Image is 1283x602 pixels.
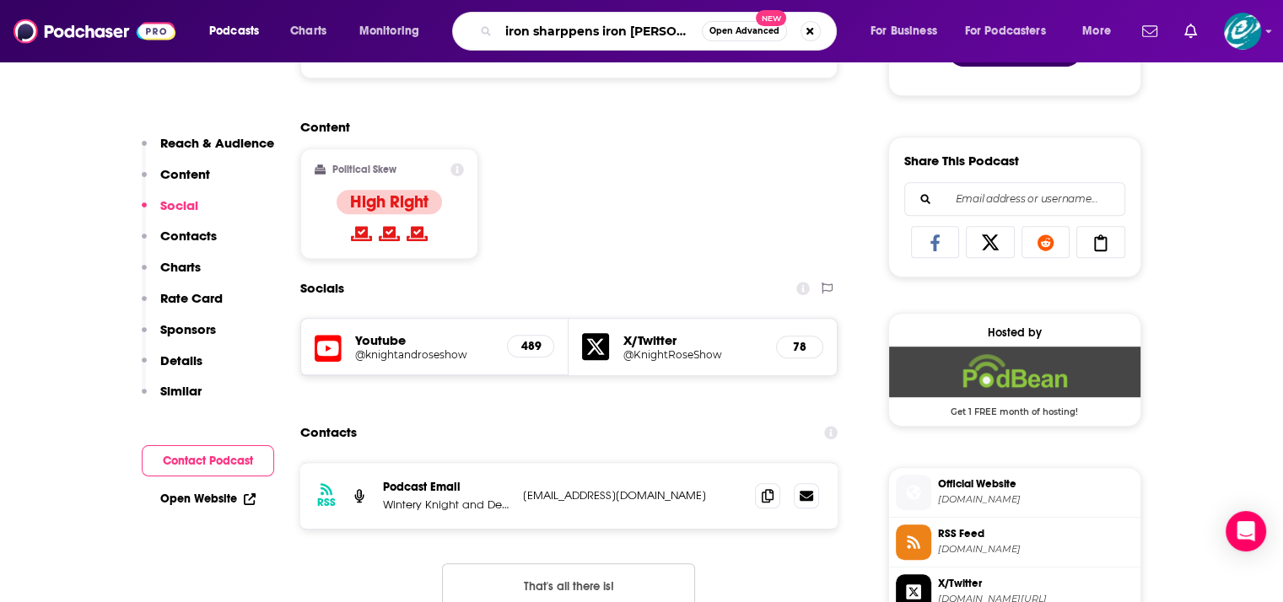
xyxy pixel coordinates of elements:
[355,332,494,348] h5: Youtube
[896,524,1134,560] a: RSS Feed[DOMAIN_NAME]
[13,15,175,47] img: Podchaser - Follow, Share and Rate Podcasts
[938,493,1134,506] span: knightandrose.podbean.com
[521,339,540,353] h5: 489
[859,18,958,45] button: open menu
[279,18,337,45] a: Charts
[965,19,1046,43] span: For Podcasters
[142,135,274,166] button: Reach & Audience
[317,496,336,509] h3: RSS
[1082,19,1111,43] span: More
[954,18,1070,45] button: open menu
[1224,13,1261,50] span: Logged in as Resurrection
[350,191,429,212] h4: High Right
[160,197,198,213] p: Social
[904,182,1125,216] div: Search followers
[938,576,1134,591] span: X/Twitter
[1135,17,1164,46] a: Show notifications dropdown
[160,352,202,368] p: Details
[1224,13,1261,50] button: Show profile menu
[919,183,1111,215] input: Email address or username...
[1076,226,1125,258] a: Copy Link
[160,290,223,306] p: Rate Card
[896,475,1134,510] a: Official Website[DOMAIN_NAME]
[1226,511,1266,551] div: Open Intercom Messenger
[383,497,509,512] p: Wintery Knight and Desert Rose
[1178,17,1204,46] a: Show notifications dropdown
[142,228,217,259] button: Contacts
[383,480,509,494] p: Podcast Email
[911,226,960,258] a: Share on Facebook
[142,445,274,476] button: Contact Podcast
[160,228,217,244] p: Contacts
[889,347,1140,397] img: Podbean Deal: Get 1 FREE month of hosting!
[300,272,344,304] h2: Socials
[142,383,202,414] button: Similar
[290,19,326,43] span: Charts
[1070,18,1132,45] button: open menu
[197,18,281,45] button: open menu
[355,348,494,361] a: @knightandroseshow
[209,19,259,43] span: Podcasts
[889,347,1140,416] a: Podbean Deal: Get 1 FREE month of hosting!
[468,12,853,51] div: Search podcasts, credits, & more...
[966,226,1015,258] a: Share on X/Twitter
[938,526,1134,541] span: RSS Feed
[142,197,198,228] button: Social
[348,18,441,45] button: open menu
[871,19,937,43] span: For Business
[938,543,1134,556] span: feed.podbean.com
[160,383,202,399] p: Similar
[623,332,763,348] h5: X/Twitter
[142,166,210,197] button: Content
[300,417,357,449] h2: Contacts
[160,259,201,275] p: Charts
[1022,226,1070,258] a: Share on Reddit
[623,348,763,361] a: @KnightRoseShow
[160,321,216,337] p: Sponsors
[160,166,210,182] p: Content
[790,340,809,354] h5: 78
[756,10,786,26] span: New
[142,352,202,384] button: Details
[889,397,1140,417] span: Get 1 FREE month of hosting!
[142,290,223,321] button: Rate Card
[142,259,201,290] button: Charts
[904,153,1019,169] h3: Share This Podcast
[523,488,742,503] p: [EMAIL_ADDRESS][DOMAIN_NAME]
[160,135,274,151] p: Reach & Audience
[499,18,702,45] input: Search podcasts, credits, & more...
[702,21,787,41] button: Open AdvancedNew
[160,492,256,506] a: Open Website
[142,321,216,352] button: Sponsors
[709,27,779,35] span: Open Advanced
[938,476,1134,492] span: Official Website
[889,325,1140,340] div: Hosted by
[332,164,396,175] h2: Political Skew
[300,119,825,135] h2: Content
[1224,13,1261,50] img: User Profile
[359,19,419,43] span: Monitoring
